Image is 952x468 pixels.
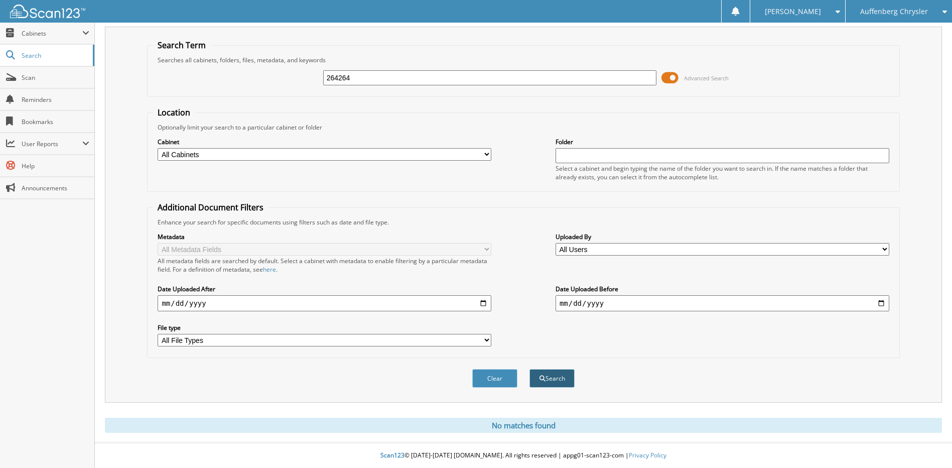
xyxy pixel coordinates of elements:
span: User Reports [22,140,82,148]
div: Select a cabinet and begin typing the name of the folder you want to search in. If the name match... [556,164,889,181]
span: Advanced Search [684,74,729,82]
label: Metadata [158,232,491,241]
img: scan123-logo-white.svg [10,5,85,18]
span: Scan123 [380,451,404,459]
label: Date Uploaded Before [556,285,889,293]
button: Clear [472,369,517,388]
legend: Location [153,107,195,118]
span: Auffenberg Chrysler [860,9,928,15]
label: Uploaded By [556,232,889,241]
label: Cabinet [158,138,491,146]
div: © [DATE]-[DATE] [DOMAIN_NAME]. All rights reserved | appg01-scan123-com | [95,443,952,468]
span: Reminders [22,95,89,104]
label: Folder [556,138,889,146]
div: No matches found [105,418,942,433]
label: File type [158,323,491,332]
span: Scan [22,73,89,82]
div: Optionally limit your search to a particular cabinet or folder [153,123,894,132]
span: Help [22,162,89,170]
span: Bookmarks [22,118,89,126]
div: All metadata fields are searched by default. Select a cabinet with metadata to enable filtering b... [158,257,491,274]
legend: Search Term [153,40,211,51]
span: Search [22,51,88,60]
span: [PERSON_NAME] [765,9,821,15]
div: Searches all cabinets, folders, files, metadata, and keywords [153,56,894,64]
button: Search [529,369,575,388]
input: start [158,295,491,311]
legend: Additional Document Filters [153,202,268,213]
input: end [556,295,889,311]
div: Enhance your search for specific documents using filters such as date and file type. [153,218,894,226]
span: Cabinets [22,29,82,38]
iframe: Chat Widget [902,420,952,468]
label: Date Uploaded After [158,285,491,293]
span: Announcements [22,184,89,192]
a: here [263,265,276,274]
a: Privacy Policy [629,451,666,459]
